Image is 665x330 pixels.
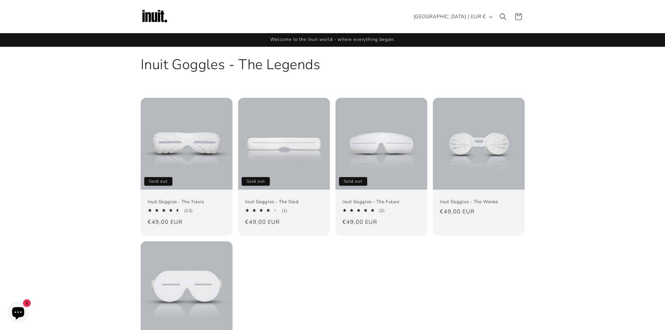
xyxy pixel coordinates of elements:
button: [GEOGRAPHIC_DATA] | EUR € [409,10,495,23]
inbox-online-store-chat: Shopify online store chat [6,302,31,324]
div: Announcement [141,33,525,46]
a: Inuit Goggles - The Sled [245,199,323,205]
h1: Inuit Goggles - The Legends [141,56,525,74]
img: Inuit Logo [141,3,169,31]
a: Inuit Goggles - The Travis [148,199,226,205]
span: [GEOGRAPHIC_DATA] | EUR € [414,13,486,20]
a: Inuit Goggles - The Future [342,199,420,205]
span: Welcome to the Inuit world - where everything began. [270,36,395,43]
a: Inuit Goggles - The Wonka [440,199,518,205]
summary: Search [495,9,511,24]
